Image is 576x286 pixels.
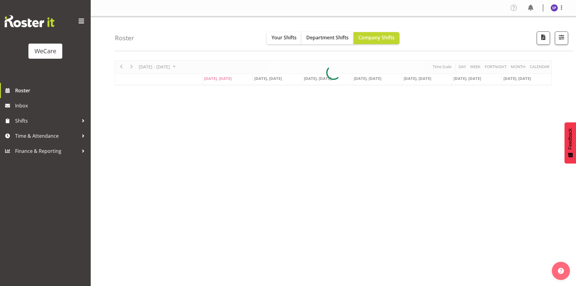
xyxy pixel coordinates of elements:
[558,268,564,274] img: help-xxl-2.png
[15,86,88,95] span: Roster
[272,34,297,41] span: Your Shifts
[551,4,558,12] img: sabnam-pun11077.jpg
[306,34,349,41] span: Department Shifts
[301,32,353,44] button: Department Shifts
[537,31,550,45] button: Download a PDF of the roster according to the set date range.
[15,131,79,140] span: Time & Attendance
[565,122,576,163] button: Feedback - Show survey
[568,128,573,150] span: Feedback
[34,47,56,56] div: WeCare
[5,15,54,27] img: Rosterit website logo
[15,101,88,110] span: Inbox
[353,32,399,44] button: Company Shifts
[115,35,134,41] h4: Roster
[555,31,568,45] button: Filter Shifts
[15,116,79,125] span: Shifts
[15,146,79,156] span: Finance & Reporting
[267,32,301,44] button: Your Shifts
[358,34,395,41] span: Company Shifts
